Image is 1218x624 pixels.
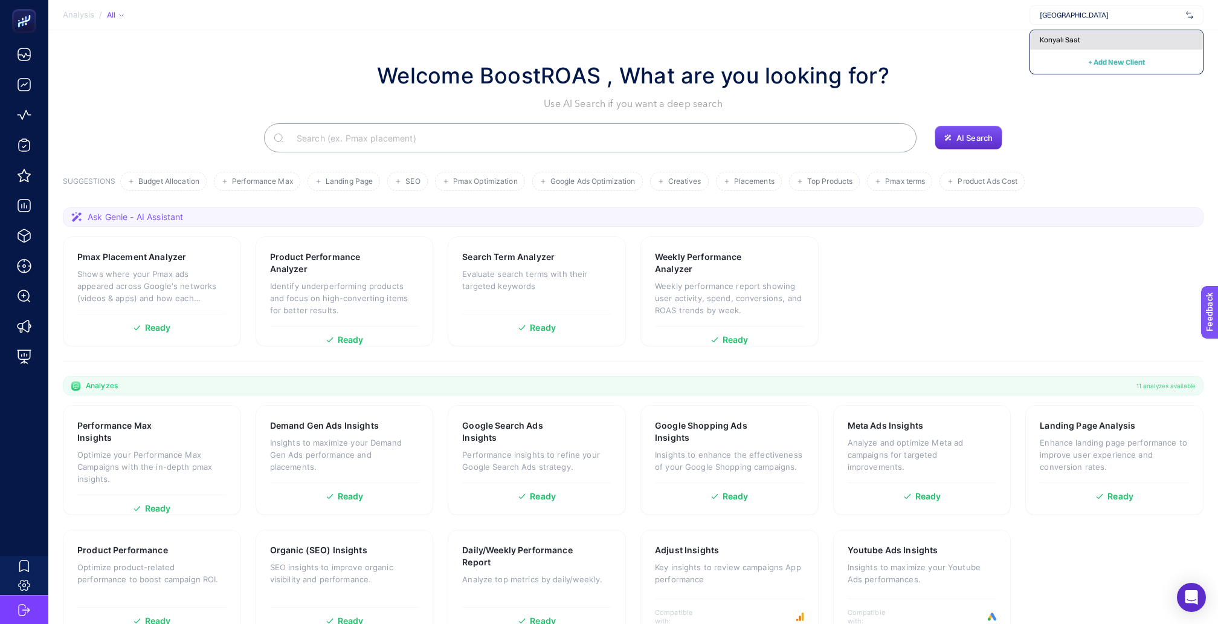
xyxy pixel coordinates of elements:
[530,492,556,501] span: Ready
[138,177,199,186] span: Budget Allocation
[77,420,188,444] h3: Performance Max Insights
[958,177,1017,186] span: Product Ads Cost
[232,177,293,186] span: Performance Max
[63,236,241,346] a: Pmax Placement AnalyzerShows where your Pmax ads appeared across Google's networks (videos & apps...
[956,133,993,143] span: AI Search
[287,121,907,155] input: Search
[1107,492,1133,501] span: Ready
[145,323,171,332] span: Ready
[1040,35,1080,45] span: Konyalı Saat
[326,177,373,186] span: Landing Page
[405,177,420,186] span: SEO
[462,573,611,585] p: Analyze top metrics by daily/weekly.
[63,405,241,515] a: Performance Max InsightsOptimize your Performance Max Campaigns with the in-depth pmax insights.R...
[462,251,555,263] h3: Search Term Analyzer
[640,405,819,515] a: Google Shopping Ads InsightsInsights to enhance the effectiveness of your Google Shopping campaig...
[885,177,925,186] span: Pmax terms
[1177,583,1206,612] div: Open Intercom Messenger
[448,236,626,346] a: Search Term AnalyzerEvaluate search terms with their targeted keywordsReady
[1186,9,1193,21] img: svg%3e
[453,177,518,186] span: Pmax Optimization
[63,10,94,20] span: Analysis
[1040,10,1181,20] input: Recete
[462,268,611,292] p: Evaluate search terms with their targeted keywords
[107,10,124,20] div: All
[1040,437,1189,473] p: Enhance landing page performance to improve user experience and conversion rates.
[145,504,171,513] span: Ready
[77,268,227,304] p: Shows where your Pmax ads appeared across Google's networks (videos & apps) and how each placemen...
[270,280,419,316] p: Identify underperforming products and focus on high-converting items for better results.
[462,449,611,473] p: Performance insights to refine your Google Search Ads strategy.
[530,323,556,332] span: Ready
[723,336,749,344] span: Ready
[377,59,889,92] h1: Welcome BoostROAS , What are you looking for?
[1025,405,1203,515] a: Landing Page AnalysisEnhance landing page performance to improve user experience and conversion r...
[935,126,1002,150] button: AI Search
[338,336,364,344] span: Ready
[550,177,636,186] span: Google Ads Optimization
[256,405,434,515] a: Demand Gen Ads InsightsInsights to maximize your Demand Gen Ads performance and placements.Ready
[848,437,997,473] p: Analyze and optimize Meta ad campaigns for targeted improvements.
[77,561,227,585] p: Optimize product-related performance to boost campaign ROI.
[848,420,923,432] h3: Meta Ads Insights
[99,10,102,19] span: /
[833,405,1011,515] a: Meta Ads InsightsAnalyze and optimize Meta ad campaigns for targeted improvements.Ready
[462,420,573,444] h3: Google Search Ads Insights
[734,177,775,186] span: Placements
[270,544,367,556] h3: Organic (SEO) Insights
[655,280,804,316] p: Weekly performance report showing user activity, spend, conversions, and ROAS trends by week.
[77,251,186,263] h3: Pmax Placement Analyzer
[448,405,626,515] a: Google Search Ads InsightsPerformance insights to refine your Google Search Ads strategy.Ready
[1040,420,1135,432] h3: Landing Page Analysis
[655,544,719,556] h3: Adjust Insights
[848,544,938,556] h3: Youtube Ads Insights
[668,177,701,186] span: Creatives
[915,492,941,501] span: Ready
[63,177,115,191] h3: SUGGESTIONS
[655,561,804,585] p: Key insights to review campaigns App performance
[848,561,997,585] p: Insights to maximize your Youtube Ads performances.
[338,492,364,501] span: Ready
[77,544,168,556] h3: Product Performance
[270,437,419,473] p: Insights to maximize your Demand Gen Ads performance and placements.
[655,420,767,444] h3: Google Shopping Ads Insights
[1088,57,1145,67] span: + Add New Client
[270,561,419,585] p: SEO insights to improve organic visibility and performance.
[377,97,889,111] p: Use AI Search if you want a deep search
[7,4,46,13] span: Feedback
[655,251,767,275] h3: Weekly Performance Analyzer
[462,544,575,568] h3: Daily/Weekly Performance Report
[1136,381,1196,391] span: 11 analyzes available
[270,420,379,432] h3: Demand Gen Ads Insights
[1088,54,1145,69] button: + Add New Client
[723,492,749,501] span: Ready
[270,251,382,275] h3: Product Performance Analyzer
[86,381,118,391] span: Analyzes
[655,449,804,473] p: Insights to enhance the effectiveness of your Google Shopping campaigns.
[640,236,819,346] a: Weekly Performance AnalyzerWeekly performance report showing user activity, spend, conversions, a...
[807,177,852,186] span: Top Products
[88,211,183,223] span: Ask Genie - AI Assistant
[77,449,227,485] p: Optimize your Performance Max Campaigns with the in-depth pmax insights.
[256,236,434,346] a: Product Performance AnalyzerIdentify underperforming products and focus on high-converting items ...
